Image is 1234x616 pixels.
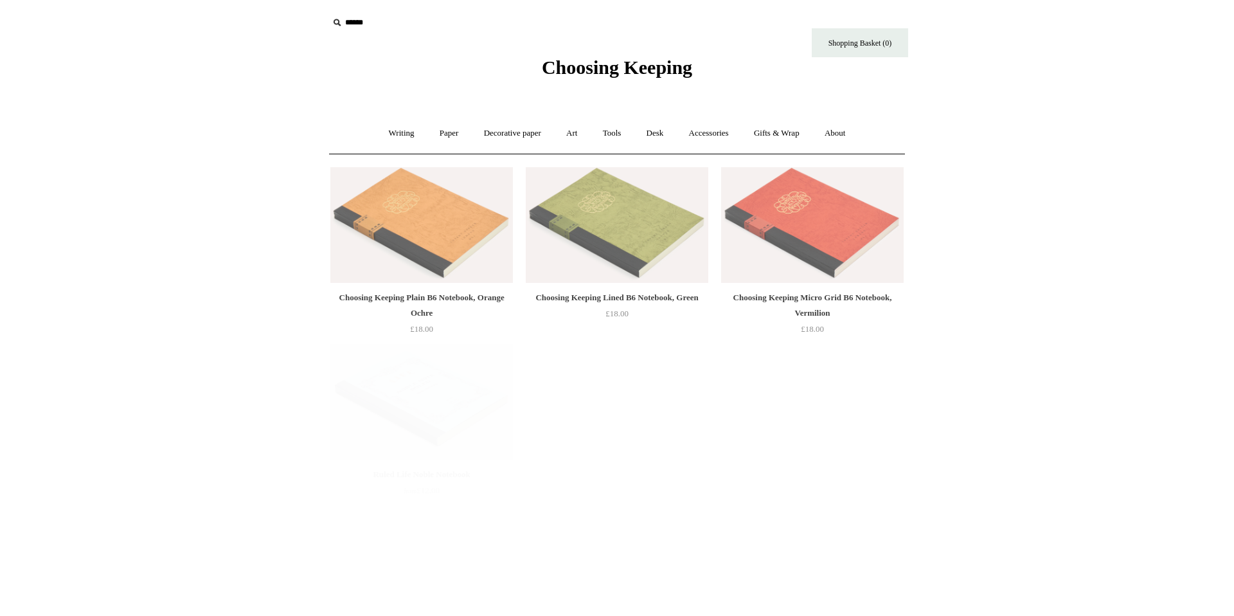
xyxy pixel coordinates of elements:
a: Art [555,116,589,150]
a: Shopping Basket (0) [812,28,908,57]
img: Ruled Life Noble Notebook [330,344,513,460]
a: Decorative paper [472,116,553,150]
a: Choosing Keeping Lined B6 Notebook, Green Choosing Keeping Lined B6 Notebook, Green [526,167,708,283]
div: Choosing Keeping Lined B6 Notebook, Green [529,290,705,305]
a: Choosing Keeping Lined B6 Notebook, Green £18.00 [526,290,708,343]
a: Gifts & Wrap [742,116,811,150]
div: Choosing Keeping Plain B6 Notebook, Orange Ochre [334,290,510,321]
a: Choosing Keeping Plain B6 Notebook, Orange Ochre Choosing Keeping Plain B6 Notebook, Orange Ochre [330,167,513,283]
a: Desk [635,116,675,150]
a: Choosing Keeping Plain B6 Notebook, Orange Ochre £18.00 [330,290,513,343]
div: Choosing Keeping Micro Grid B6 Notebook, Vermilion [724,290,900,321]
span: £12.00 [404,485,440,495]
span: Choosing Keeping [542,57,692,78]
a: Paper [428,116,470,150]
img: Choosing Keeping Plain B6 Notebook, Orange Ochre [330,167,513,283]
a: Accessories [677,116,740,150]
a: Tools [591,116,633,150]
a: Choosing Keeping Micro Grid B6 Notebook, Vermilion £18.00 [721,290,904,343]
img: Choosing Keeping Micro Grid B6 Notebook, Vermilion [721,167,904,283]
span: from [404,487,416,494]
a: Choosing Keeping [542,67,692,76]
div: Ruled Life Noble Notebook [334,467,510,482]
img: Choosing Keeping Lined B6 Notebook, Green [526,167,708,283]
span: £18.00 [410,324,433,334]
a: Ruled Life Noble Notebook from£12.00 [330,467,513,520]
a: Writing [377,116,426,150]
span: £18.00 [801,324,824,334]
a: About [813,116,857,150]
a: Choosing Keeping Micro Grid B6 Notebook, Vermilion Choosing Keeping Micro Grid B6 Notebook, Vermi... [721,167,904,283]
span: £18.00 [605,309,629,318]
a: Ruled Life Noble Notebook Ruled Life Noble Notebook [330,344,513,460]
